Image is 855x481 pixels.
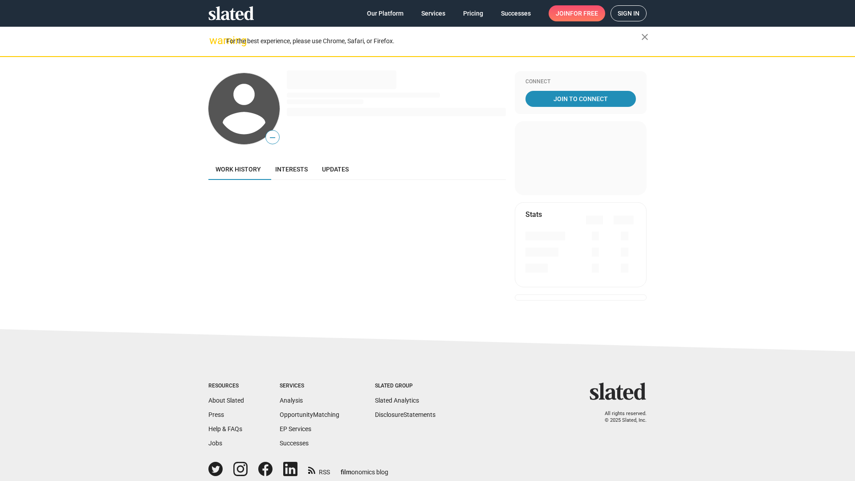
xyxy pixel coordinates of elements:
span: film [341,469,351,476]
span: — [266,132,279,143]
a: Pricing [456,5,490,21]
a: Updates [315,159,356,180]
a: Slated Analytics [375,397,419,404]
span: for free [570,5,598,21]
a: Sign in [611,5,647,21]
span: Join To Connect [527,91,634,107]
div: For the best experience, please use Chrome, Safari, or Firefox. [226,35,641,47]
a: Successes [494,5,538,21]
mat-card-title: Stats [525,210,542,219]
a: RSS [308,463,330,477]
a: About Slated [208,397,244,404]
span: Join [556,5,598,21]
div: Connect [525,78,636,86]
a: Joinfor free [549,5,605,21]
mat-icon: warning [209,35,220,46]
a: Jobs [208,440,222,447]
span: Work history [216,166,261,173]
a: Work history [208,159,268,180]
span: Pricing [463,5,483,21]
span: Sign in [618,6,639,21]
a: Join To Connect [525,91,636,107]
a: Services [414,5,452,21]
div: Resources [208,383,244,390]
p: All rights reserved. © 2025 Slated, Inc. [595,411,647,424]
a: OpportunityMatching [280,411,339,418]
span: Our Platform [367,5,403,21]
span: Services [421,5,445,21]
a: Help & FAQs [208,425,242,432]
span: Updates [322,166,349,173]
span: Interests [275,166,308,173]
span: Successes [501,5,531,21]
a: Our Platform [360,5,411,21]
a: Successes [280,440,309,447]
div: Slated Group [375,383,436,390]
div: Services [280,383,339,390]
a: Press [208,411,224,418]
a: Analysis [280,397,303,404]
mat-icon: close [639,32,650,42]
a: EP Services [280,425,311,432]
a: Interests [268,159,315,180]
a: filmonomics blog [341,461,388,477]
a: DisclosureStatements [375,411,436,418]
